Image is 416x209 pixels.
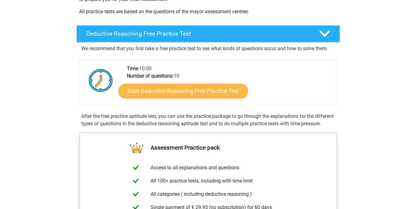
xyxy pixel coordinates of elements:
p: All practice tests are based on the questions of the mayor assessment centres. [79,8,337,15]
div: 10:00 10 [122,65,337,105]
a: Start Deductive Reasoning Free Practice Test [118,83,248,98]
b: Number of questions: [127,73,174,79]
div: After the free practice aptitude test, you can use the practice package to go through the explana... [79,113,337,127]
a: Deductive Reasoning Free Practice Test [74,25,342,42]
b: Time: [127,66,139,71]
img: Clock [85,65,116,96]
p: We recommend that you first take a free practice test to see what kinds of questions occur and ho... [81,45,335,52]
h4: Deductive Reasoning Free Practice Test [86,30,309,37]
